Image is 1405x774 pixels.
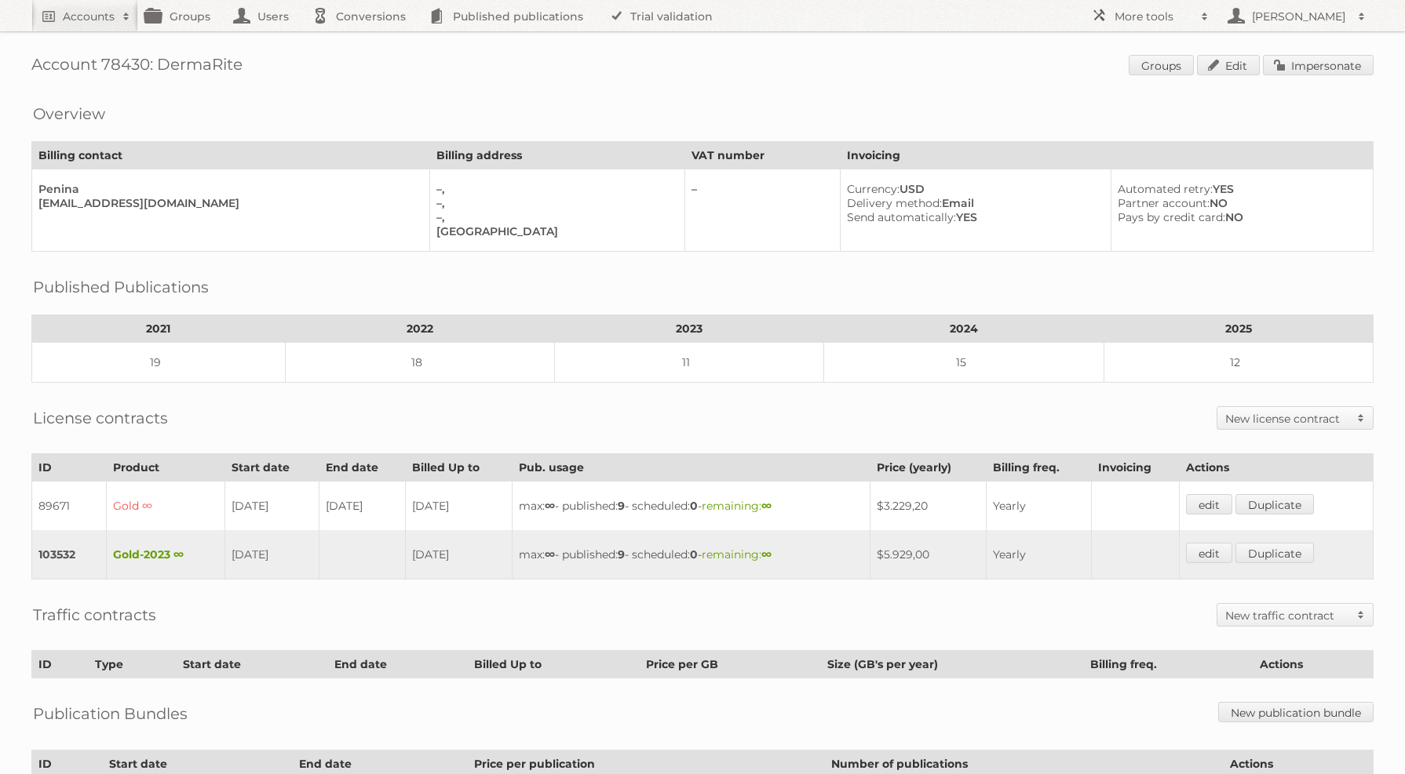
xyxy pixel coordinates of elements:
div: –, [436,196,672,210]
a: Duplicate [1235,543,1314,563]
th: Billing freq. [986,454,1091,481]
th: Invoicing [1091,454,1179,481]
div: NO [1118,210,1360,224]
a: New traffic contract [1217,604,1373,626]
a: edit [1186,543,1232,563]
a: New publication bundle [1218,702,1374,722]
span: Pays by credit card: [1118,210,1225,224]
th: End date [319,454,406,481]
a: Duplicate [1235,494,1314,514]
div: [GEOGRAPHIC_DATA] [436,224,672,238]
th: Start date [177,651,328,678]
div: –, [436,210,672,224]
a: Impersonate [1263,55,1374,75]
strong: ∞ [761,499,772,513]
th: Billed Up to [468,651,639,678]
td: 11 [555,343,824,383]
div: YES [1118,182,1360,196]
th: Actions [1179,454,1373,481]
td: [DATE] [319,481,406,531]
td: [DATE] [225,481,319,531]
strong: ∞ [761,547,772,561]
strong: 0 [690,499,698,513]
td: $3.229,20 [870,481,986,531]
td: – [684,169,841,252]
th: Product [106,454,224,481]
td: Gold-2023 ∞ [106,530,224,580]
td: max: - published: - scheduled: - [512,481,870,531]
span: Delivery method: [847,196,942,210]
td: 103532 [32,530,107,580]
h2: Published Publications [33,275,209,299]
h2: More tools [1115,9,1193,24]
div: –, [436,182,672,196]
th: ID [32,651,89,678]
h2: New traffic contract [1225,608,1349,623]
td: 18 [285,343,554,383]
th: 2022 [285,315,554,343]
div: USD [847,182,1098,196]
th: 2025 [1104,315,1373,343]
span: remaining: [702,499,772,513]
td: 19 [32,343,286,383]
th: VAT number [684,142,841,169]
th: Size (GB's per year) [820,651,1083,678]
th: Billed Up to [406,454,513,481]
td: [DATE] [406,481,513,531]
span: Send automatically: [847,210,956,224]
strong: 9 [618,547,625,561]
th: 2021 [32,315,286,343]
strong: 9 [618,499,625,513]
span: remaining: [702,547,772,561]
th: Billing address [430,142,685,169]
span: Currency: [847,182,900,196]
strong: ∞ [545,499,555,513]
strong: ∞ [545,547,555,561]
div: NO [1118,196,1360,210]
a: Groups [1129,55,1194,75]
th: Invoicing [841,142,1374,169]
th: 2023 [555,315,824,343]
th: Type [89,651,177,678]
td: 15 [824,343,1104,383]
td: [DATE] [406,530,513,580]
span: Automated retry: [1118,182,1213,196]
div: Email [847,196,1098,210]
td: max: - published: - scheduled: - [512,530,870,580]
h2: Traffic contracts [33,603,156,627]
th: Price per GB [639,651,820,678]
th: Billing freq. [1083,651,1253,678]
th: ID [32,454,107,481]
td: [DATE] [225,530,319,580]
th: Start date [225,454,319,481]
h1: Account 78430: DermaRite [31,55,1374,78]
h2: Overview [33,102,105,125]
th: Price (yearly) [870,454,986,481]
span: Partner account: [1118,196,1210,210]
a: edit [1186,494,1232,514]
th: Pub. usage [512,454,870,481]
span: Toggle [1349,604,1373,626]
div: YES [847,210,1098,224]
th: End date [328,651,468,678]
a: Edit [1197,55,1260,75]
h2: [PERSON_NAME] [1248,9,1350,24]
th: Actions [1254,651,1374,678]
a: New license contract [1217,407,1373,429]
strong: 0 [690,547,698,561]
td: 89671 [32,481,107,531]
th: 2024 [824,315,1104,343]
td: Gold ∞ [106,481,224,531]
td: $5.929,00 [870,530,986,580]
h2: Publication Bundles [33,702,188,725]
td: Yearly [986,530,1091,580]
div: Penina [38,182,417,196]
td: Yearly [986,481,1091,531]
th: Billing contact [32,142,430,169]
span: Toggle [1349,407,1373,429]
td: 12 [1104,343,1373,383]
h2: New license contract [1225,411,1349,427]
h2: Accounts [63,9,115,24]
div: [EMAIL_ADDRESS][DOMAIN_NAME] [38,196,417,210]
h2: License contracts [33,406,168,430]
